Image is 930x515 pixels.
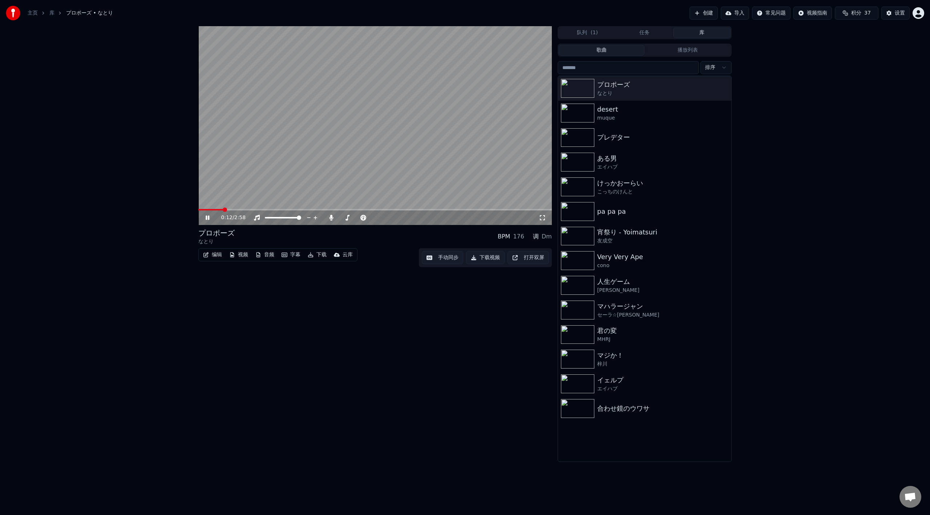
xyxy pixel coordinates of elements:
[644,45,731,56] button: 播放列表
[721,7,749,20] button: 导入
[597,336,728,343] div: MHRJ
[559,28,616,38] button: 队列
[343,251,353,258] div: 云库
[198,228,235,238] div: プロポーズ
[28,9,113,17] nav: breadcrumb
[498,232,510,241] div: BPM
[6,6,20,20] img: youka
[508,251,549,264] button: 打开双屏
[673,28,731,38] button: 库
[597,375,728,385] div: イェルプ
[597,403,728,414] div: 合わせ鏡のウワサ
[899,486,921,508] div: 打開聊天
[591,29,598,36] span: ( 1 )
[28,9,38,17] a: 主页
[597,178,728,188] div: けっかおーらい
[597,132,728,142] div: プレデター
[597,153,728,164] div: ある男
[851,9,861,17] span: 积分
[597,188,728,196] div: こっちのけんと
[597,164,728,171] div: エイハブ
[221,214,232,221] span: 0:12
[597,301,728,311] div: マハラージャン
[597,385,728,393] div: エイハブ
[597,227,728,237] div: 宵祭り - Yoimatsuri
[597,252,728,262] div: Very Very Ape
[690,7,718,20] button: 创建
[597,104,728,114] div: desert
[559,45,645,56] button: 歌曲
[793,7,832,20] button: 视频指南
[533,232,539,241] div: 调
[221,214,239,221] div: /
[705,64,715,71] span: 排序
[252,250,277,260] button: 音频
[597,287,728,294] div: [PERSON_NAME]
[542,232,552,241] div: Dm
[895,9,905,17] div: 设置
[835,7,878,20] button: 积分37
[198,238,235,245] div: なとり
[279,250,303,260] button: 字幕
[422,251,463,264] button: 手动同步
[66,9,113,17] span: プロポーズ • なとり
[597,350,728,361] div: マジか！
[513,232,524,241] div: 176
[597,114,728,122] div: muque
[752,7,790,20] button: 常见问题
[597,361,728,368] div: 梓川
[200,250,225,260] button: 编辑
[597,206,728,217] div: pa pa pa
[597,80,728,90] div: プロポーズ
[305,250,329,260] button: 下载
[597,237,728,245] div: 友成空
[881,7,910,20] button: 设置
[864,9,871,17] span: 37
[597,311,728,319] div: セーラ☆[PERSON_NAME]
[226,250,251,260] button: 视频
[597,326,728,336] div: 君の変
[597,90,728,97] div: なとり
[466,251,505,264] button: 下载视频
[49,9,54,17] a: 库
[597,277,728,287] div: 人生ゲーム
[616,28,674,38] button: 任务
[234,214,246,221] span: 2:58
[597,262,728,269] div: cono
